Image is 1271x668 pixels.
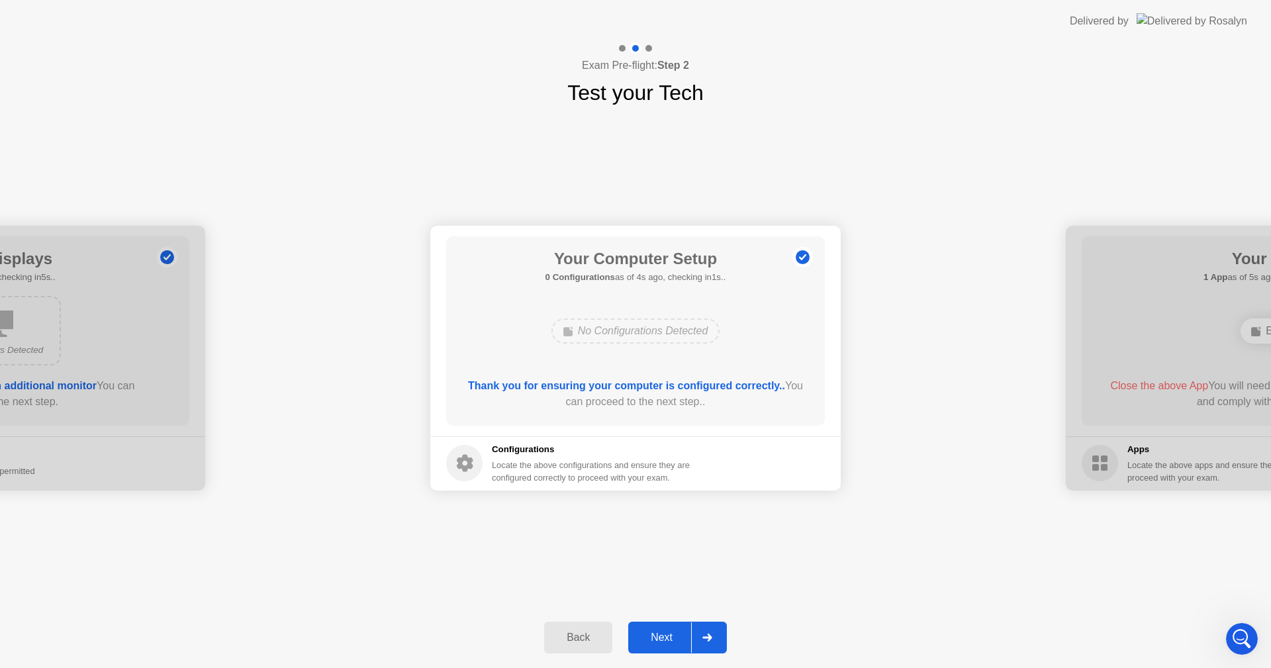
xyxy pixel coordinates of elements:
div: Close [423,5,447,29]
button: Back [544,622,612,653]
div: Next [632,632,691,644]
h5: Configurations [492,443,692,456]
div: Locate the above configurations and ensure they are configured correctly to proceed with your exam. [492,459,692,484]
h4: Exam Pre-flight: [582,58,689,73]
img: Delivered by Rosalyn [1137,13,1247,28]
h5: as of 4s ago, checking in1s.. [545,271,726,284]
h1: Your Computer Setup [545,247,726,271]
div: You can proceed to the next step.. [465,378,806,410]
b: Thank you for ensuring your computer is configured correctly.. [468,380,785,391]
div: No Configurations Detected [551,318,720,344]
button: Next [628,622,727,653]
b: 0 Configurations [545,272,615,282]
b: Step 2 [657,60,689,71]
button: Collapse window [398,5,423,30]
iframe: Intercom live chat [1226,623,1258,655]
h1: Test your Tech [567,77,704,109]
div: Delivered by [1070,13,1129,29]
button: go back [9,5,34,30]
div: Back [548,632,608,644]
